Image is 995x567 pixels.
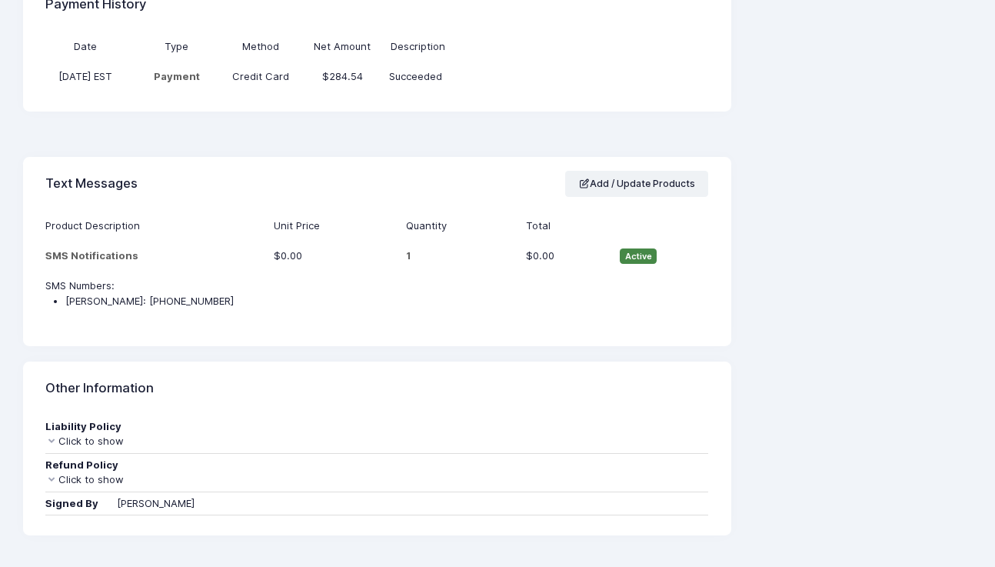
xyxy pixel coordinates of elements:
[406,248,511,264] div: 1
[45,472,708,488] div: Click to show
[45,211,266,241] th: Product Description
[383,62,627,92] td: Succeeded
[398,211,519,241] th: Quantity
[45,434,708,449] div: Click to show
[45,366,154,410] h4: Other Information
[45,162,138,205] h4: Text Messages
[266,241,398,272] td: $0.00
[45,32,133,62] th: Date
[133,32,220,62] th: Type
[45,241,266,272] td: SMS Notifications
[383,32,627,62] th: Description
[117,496,195,512] div: [PERSON_NAME]
[45,62,133,92] td: [DATE] EST
[45,496,114,512] div: Signed By
[220,32,301,62] th: Method
[301,62,383,92] td: $284.54
[565,171,709,197] a: Add / Update Products
[45,419,708,435] div: Liability Policy
[301,32,383,62] th: Net Amount
[518,211,612,241] th: Total
[518,241,612,272] td: $0.00
[133,62,220,92] td: Payment
[65,294,708,309] li: [PERSON_NAME]: [PHONE_NUMBER]
[220,62,301,92] td: Credit Card
[266,211,398,241] th: Unit Price
[620,248,657,263] span: Active
[45,272,708,327] td: SMS Numbers:
[45,458,708,473] div: Refund Policy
